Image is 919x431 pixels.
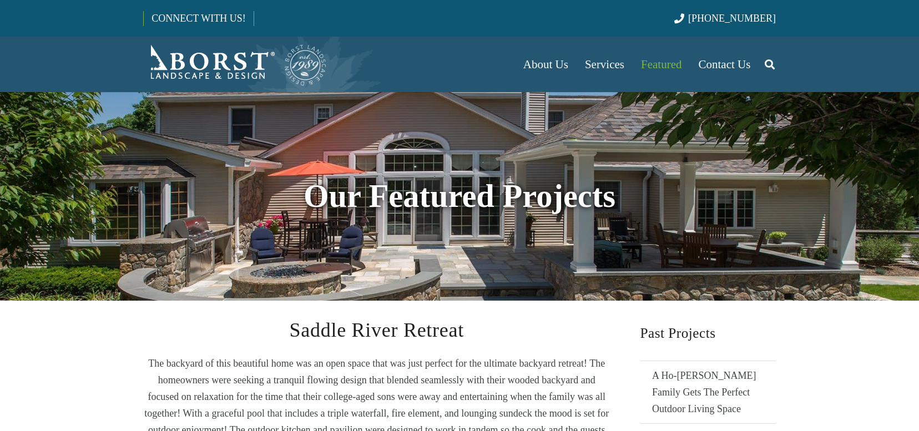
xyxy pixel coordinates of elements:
[523,58,568,71] span: About Us
[144,5,253,32] a: CONNECT WITH US!
[690,37,759,92] a: Contact Us
[640,321,776,346] h2: Past Projects
[577,37,633,92] a: Services
[674,13,776,24] a: [PHONE_NUMBER]
[143,321,610,340] h2: Saddle River Retreat
[640,361,776,423] a: A Ho-[PERSON_NAME] Family Gets The Perfect Outdoor Living Space
[143,42,327,87] a: Borst-Logo
[633,37,690,92] a: Featured
[585,58,624,71] span: Services
[699,58,751,71] span: Contact Us
[688,13,776,24] span: [PHONE_NUMBER]
[515,37,577,92] a: About Us
[304,178,615,214] strong: Our Featured Projects
[641,58,681,71] span: Featured
[759,50,781,78] a: Search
